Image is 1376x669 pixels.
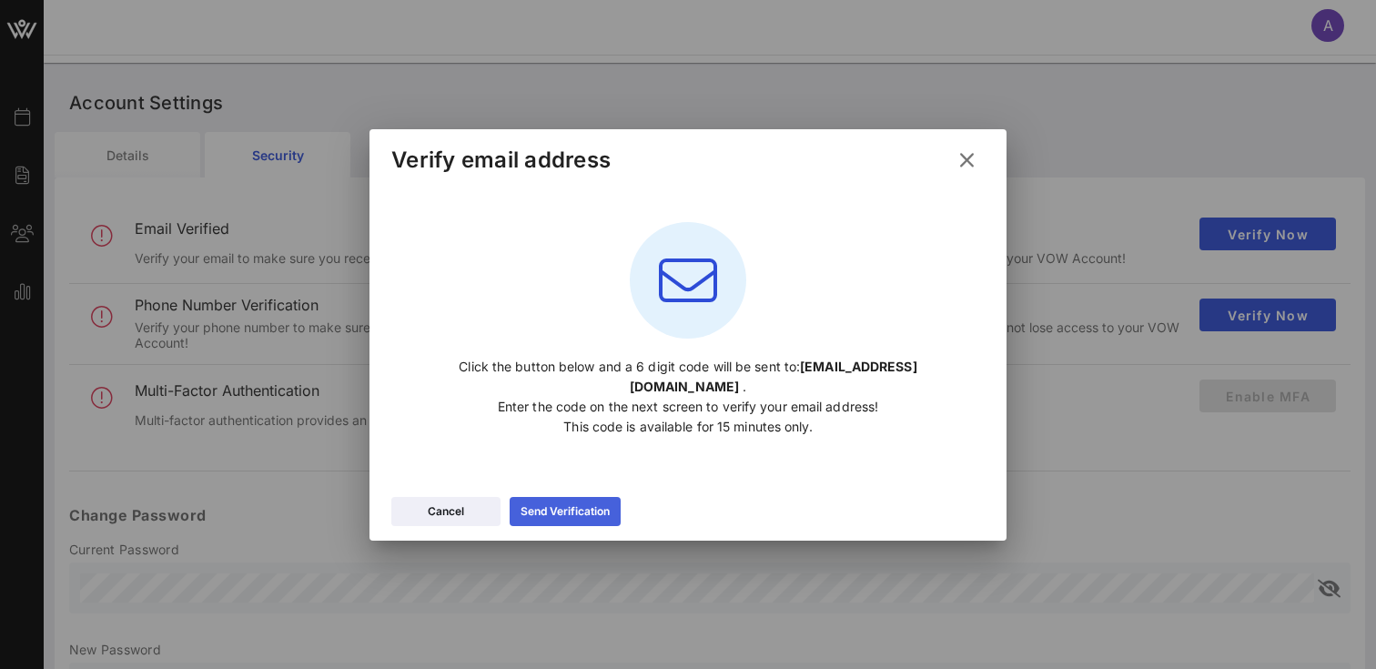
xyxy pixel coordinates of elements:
div: Cancel [428,502,464,521]
button: Send Verification [510,497,621,526]
p: Click the button below and a 6 digit code will be sent to: . Enter the code on the next screen to... [410,357,966,437]
div: Send Verification [521,502,610,521]
div: Verify email address [391,147,611,174]
span: [EMAIL_ADDRESS][DOMAIN_NAME] [630,359,917,394]
button: Cancel [391,497,501,526]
